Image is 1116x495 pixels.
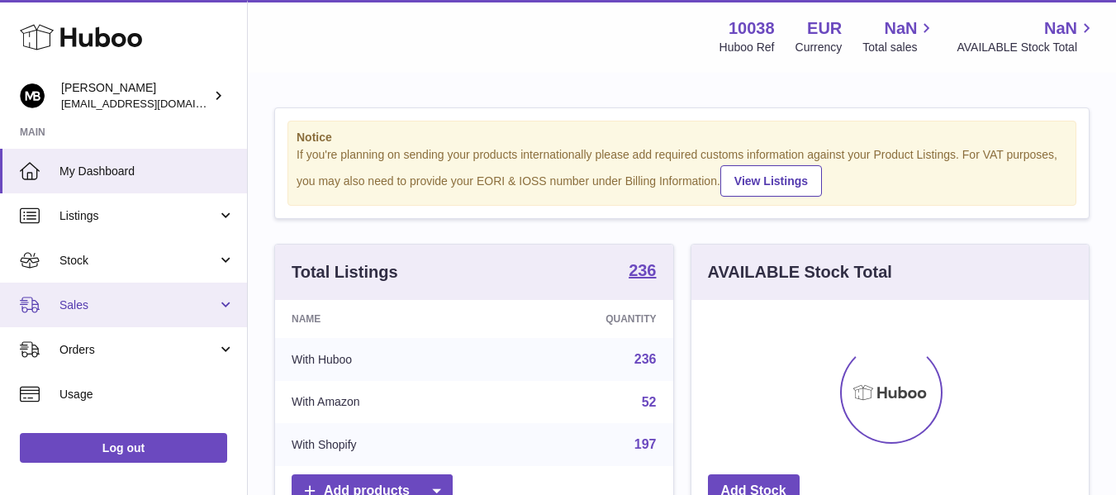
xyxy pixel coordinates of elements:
[719,40,775,55] div: Huboo Ref
[59,342,217,358] span: Orders
[862,40,936,55] span: Total sales
[292,261,398,283] h3: Total Listings
[708,261,892,283] h3: AVAILABLE Stock Total
[275,423,492,466] td: With Shopify
[957,17,1096,55] a: NaN AVAILABLE Stock Total
[20,433,227,463] a: Log out
[862,17,936,55] a: NaN Total sales
[20,83,45,108] img: hi@margotbardot.com
[61,80,210,112] div: [PERSON_NAME]
[59,387,235,402] span: Usage
[61,97,243,110] span: [EMAIL_ADDRESS][DOMAIN_NAME]
[59,208,217,224] span: Listings
[1044,17,1077,40] span: NaN
[807,17,842,40] strong: EUR
[492,300,672,338] th: Quantity
[59,164,235,179] span: My Dashboard
[297,147,1067,197] div: If you're planning on sending your products internationally please add required customs informati...
[642,395,657,409] a: 52
[629,262,656,278] strong: 236
[59,253,217,269] span: Stock
[275,381,492,424] td: With Amazon
[720,165,822,197] a: View Listings
[634,437,657,451] a: 197
[957,40,1096,55] span: AVAILABLE Stock Total
[884,17,917,40] span: NaN
[634,352,657,366] a: 236
[275,338,492,381] td: With Huboo
[275,300,492,338] th: Name
[59,297,217,313] span: Sales
[729,17,775,40] strong: 10038
[297,130,1067,145] strong: Notice
[629,262,656,282] a: 236
[795,40,843,55] div: Currency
